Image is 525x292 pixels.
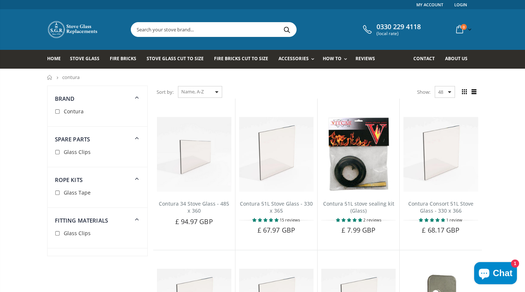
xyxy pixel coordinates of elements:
[453,22,473,37] a: 0
[147,55,204,62] span: Stove Glass Cut To Size
[159,200,229,214] a: Contura 34 Stove Glass - 485 x 360
[239,117,314,192] img: Contura 51L stove glass
[419,217,446,223] span: 5.00 stars
[461,88,469,96] span: Grid view
[413,55,435,62] span: Contact
[470,88,478,96] span: List view
[363,217,381,223] span: 2 reviews
[157,117,231,192] img: Contura 34 stove glass
[361,23,421,36] a: 0330 229 4118 (local rate)
[55,95,75,102] span: Brand
[47,75,53,80] a: Home
[323,55,342,62] span: How To
[356,55,375,62] span: Reviews
[377,23,421,31] span: 0330 229 4118
[408,200,473,214] a: Contura Consort 51L Stove Glass - 330 x 366
[336,217,363,223] span: 5.00 stars
[413,50,440,69] a: Contact
[252,217,280,223] span: 5.00 stars
[417,86,430,98] span: Show:
[472,262,519,286] inbox-online-store-chat: Shopify online store chat
[175,217,213,226] span: £ 94.97 GBP
[258,226,295,234] span: £ 67.97 GBP
[157,86,174,99] span: Sort by:
[64,189,91,196] span: Glass Tape
[280,217,300,223] span: 15 reviews
[147,50,209,69] a: Stove Glass Cut To Size
[214,50,274,69] a: Fire Bricks Cut To Size
[55,217,108,224] span: Fitting Materials
[461,24,467,30] span: 0
[323,200,394,214] a: Contura 51L stove sealing kit (Glass)
[240,200,313,214] a: Contura 51L Stove Glass - 330 x 365
[279,50,318,69] a: Accessories
[214,55,268,62] span: Fire Bricks Cut To Size
[47,20,99,39] img: Stove Glass Replacement
[445,50,473,69] a: About us
[321,117,396,192] img: Contura 51L stove glass Contura 51L stove glass bedding in tape
[445,55,468,62] span: About us
[62,74,80,80] span: contura
[110,50,142,69] a: Fire Bricks
[131,23,379,37] input: Search your stove brand...
[47,50,66,69] a: Home
[110,55,136,62] span: Fire Bricks
[323,50,351,69] a: How To
[64,148,91,155] span: Glass Clips
[70,50,105,69] a: Stove Glass
[279,55,308,62] span: Accessories
[55,135,90,143] span: Spare Parts
[64,230,91,237] span: Glass Clips
[356,50,381,69] a: Reviews
[64,108,84,115] span: Contura
[55,176,83,183] span: Rope Kits
[70,55,99,62] span: Stove Glass
[47,55,61,62] span: Home
[279,23,295,37] button: Search
[403,117,478,192] img: Contura 51L stove glass
[446,217,462,223] span: 1 review
[342,226,375,234] span: £ 7.99 GBP
[422,226,459,234] span: £ 68.17 GBP
[377,31,421,36] span: (local rate)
